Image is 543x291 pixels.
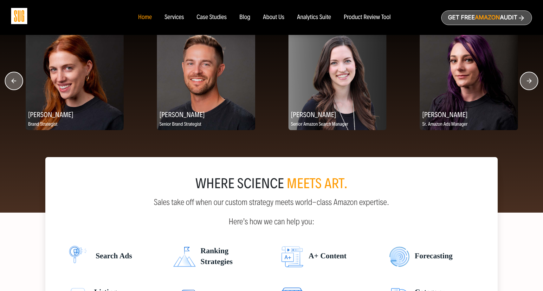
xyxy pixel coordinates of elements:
[287,175,348,192] span: meets art.
[61,177,483,190] div: where science
[475,14,500,21] span: Amazon
[420,121,518,129] p: Sr. Amazon Ads Manager
[197,14,227,21] a: Case Studies
[61,212,483,226] p: Here’s how we can help you:
[441,10,532,25] a: Get freeAmazonAudit
[26,32,124,130] img: Emily Kozel, Brand Strategist
[303,246,346,268] span: A+ Content
[157,121,255,129] p: Senior Brand Strategist
[420,32,518,130] img: Nikki Valles, Sr. Amazon Ads Manager
[196,246,233,268] span: Ranking Strategies
[344,14,391,21] a: Product Review Tool
[297,14,331,21] a: Analytics Suite
[281,246,303,268] img: Search ads
[65,246,91,268] img: Search ads
[410,246,453,268] span: Forecasting
[26,121,124,129] p: Brand Strategist
[288,121,387,129] p: Senior Amazon Search Manager
[157,108,255,121] h2: [PERSON_NAME]
[61,198,483,207] p: Sales take off when our custom strategy meets world-class Amazon expertise.
[173,246,196,268] img: Search ads
[11,8,27,24] img: Sug
[420,108,518,121] h2: [PERSON_NAME]
[157,32,255,130] img: Scott Ptaszynski, Senior Brand Strategist
[91,246,132,268] span: Search Ads
[288,108,387,121] h2: [PERSON_NAME]
[26,108,124,121] h2: [PERSON_NAME]
[263,14,285,21] a: About Us
[239,14,250,21] a: Blog
[138,14,152,21] a: Home
[165,14,184,21] a: Services
[389,246,410,268] img: Search ads
[288,32,387,130] img: Rene Crandall, Senior Amazon Search Manager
